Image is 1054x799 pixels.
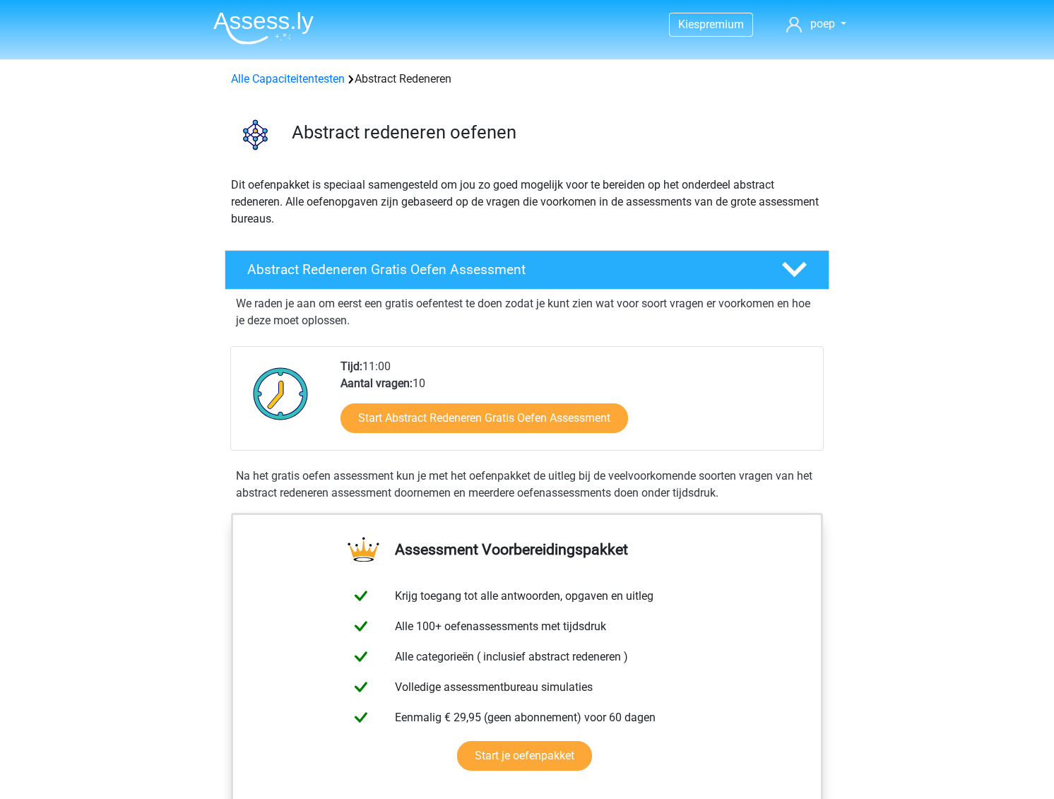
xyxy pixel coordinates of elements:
a: Start Abstract Redeneren Gratis Oefen Assessment [341,403,628,433]
img: Klok [245,358,316,429]
h3: Abstract redeneren oefenen [292,122,818,143]
h4: Abstract Redeneren Gratis Oefen Assessment [247,261,759,278]
a: Kiespremium [670,15,752,34]
a: Start je oefenpakket [457,741,592,771]
img: abstract redeneren [225,105,285,165]
span: poep [810,17,835,30]
p: Dit oefenpakket is speciaal samengesteld om jou zo goed mogelijk voor te bereiden op het onderdee... [231,177,823,227]
a: Alle Capaciteitentesten [231,72,345,85]
b: Tijd: [341,360,362,373]
span: Kies [678,18,699,31]
div: Na het gratis oefen assessment kun je met het oefenpakket de uitleg bij de veelvoorkomende soorte... [230,468,824,502]
div: Abstract Redeneren [225,71,829,88]
span: premium [699,18,744,31]
b: Aantal vragen: [341,377,413,390]
a: Abstract Redeneren Gratis Oefen Assessment [219,250,835,290]
p: We raden je aan om eerst een gratis oefentest te doen zodat je kunt zien wat voor soort vragen er... [236,295,818,329]
img: Assessly [213,11,314,45]
div: 11:00 10 [330,358,822,450]
a: poep [781,16,852,32]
